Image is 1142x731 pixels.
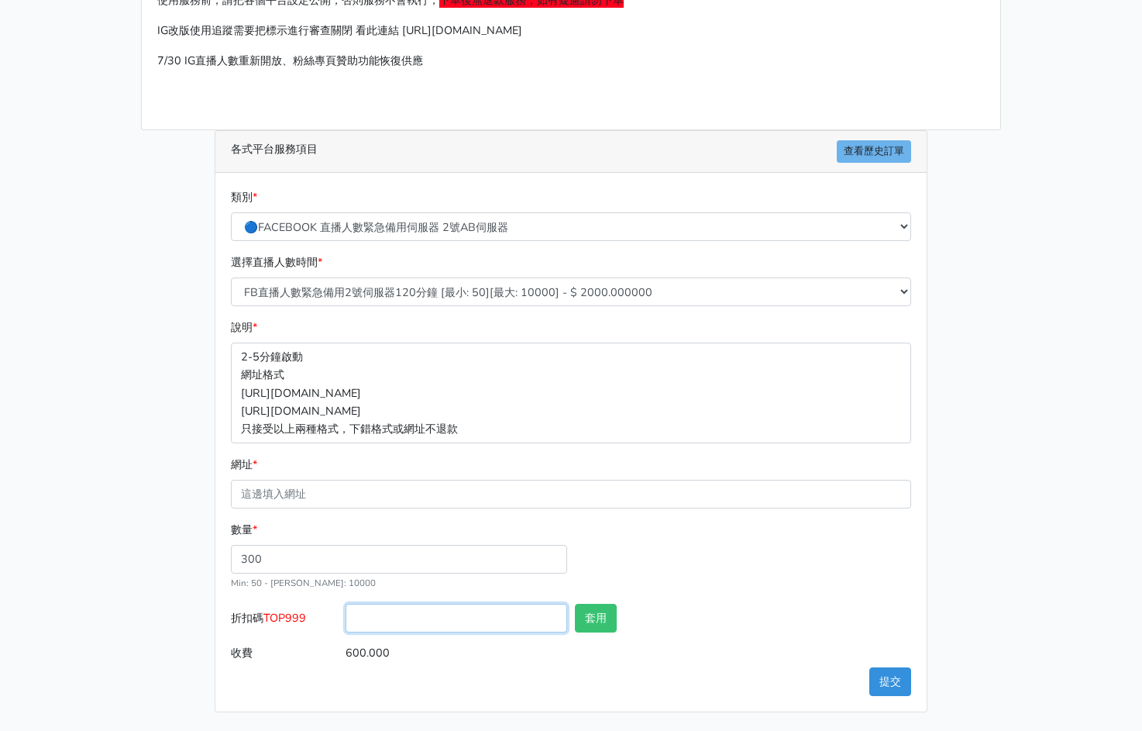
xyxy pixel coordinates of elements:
button: 提交 [869,667,911,696]
label: 選擇直播人數時間 [231,253,322,271]
label: 說明 [231,319,257,336]
a: 查看歷史訂單 [837,140,911,163]
p: 2-5分鐘啟動 網址格式 [URL][DOMAIN_NAME] [URL][DOMAIN_NAME] 只接受以上兩種格式，下錯格式或網址不退款 [231,343,911,443]
label: 類別 [231,188,257,206]
button: 套用 [575,604,617,633]
label: 收費 [227,639,342,667]
div: 各式平台服務項目 [215,131,927,173]
small: Min: 50 - [PERSON_NAME]: 10000 [231,577,376,589]
label: 折扣碼 [227,604,342,639]
p: IG改版使用追蹤需要把標示進行審查關閉 看此連結 [URL][DOMAIN_NAME] [157,22,985,40]
label: 數量 [231,521,257,539]
p: 7/30 IG直播人數重新開放、粉絲專頁贊助功能恢復供應 [157,52,985,70]
span: TOP999 [263,610,306,626]
input: 這邊填入網址 [231,480,911,509]
label: 網址 [231,456,257,474]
